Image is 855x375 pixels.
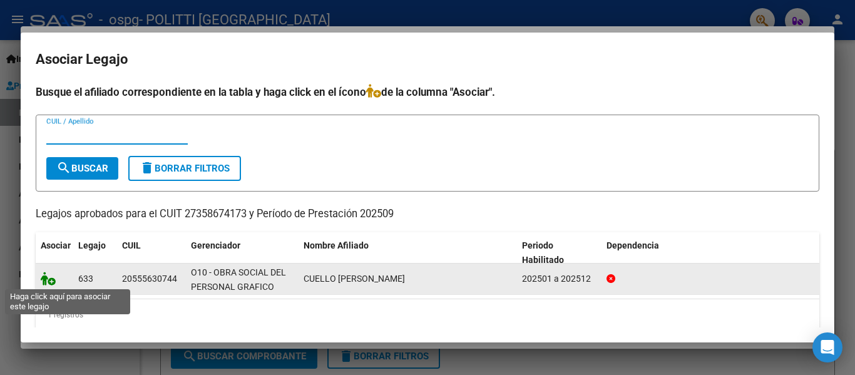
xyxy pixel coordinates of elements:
[56,160,71,175] mat-icon: search
[140,163,230,174] span: Borrar Filtros
[186,232,299,274] datatable-header-cell: Gerenciador
[602,232,820,274] datatable-header-cell: Dependencia
[122,240,141,250] span: CUIL
[304,240,369,250] span: Nombre Afiliado
[78,240,106,250] span: Legajo
[128,156,241,181] button: Borrar Filtros
[41,240,71,250] span: Asociar
[522,272,596,286] div: 202501 a 202512
[36,299,819,331] div: 1 registros
[517,232,602,274] datatable-header-cell: Periodo Habilitado
[78,274,93,284] span: 633
[36,232,73,274] datatable-header-cell: Asociar
[117,232,186,274] datatable-header-cell: CUIL
[140,160,155,175] mat-icon: delete
[607,240,659,250] span: Dependencia
[73,232,117,274] datatable-header-cell: Legajo
[36,207,819,222] p: Legajos aprobados para el CUIT 27358674173 y Período de Prestación 202509
[812,332,842,362] div: Open Intercom Messenger
[191,267,286,292] span: O10 - OBRA SOCIAL DEL PERSONAL GRAFICO
[304,274,405,284] span: CUELLO JOAQUIN LEONARDO
[46,157,118,180] button: Buscar
[36,84,819,100] h4: Busque el afiliado correspondiente en la tabla y haga click en el ícono de la columna "Asociar".
[522,240,564,265] span: Periodo Habilitado
[36,48,819,71] h2: Asociar Legajo
[191,240,240,250] span: Gerenciador
[56,163,108,174] span: Buscar
[299,232,517,274] datatable-header-cell: Nombre Afiliado
[122,272,177,286] div: 20555630744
